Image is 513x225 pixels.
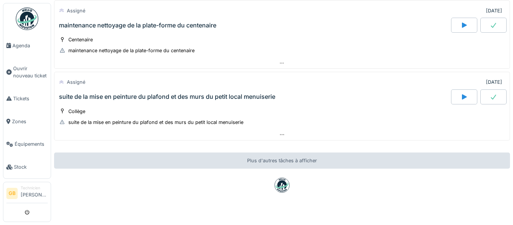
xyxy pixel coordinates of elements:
a: Agenda [3,34,51,57]
div: Plus d'autres tâches à afficher [54,153,510,169]
span: Équipements [15,140,48,148]
a: Zones [3,110,51,133]
div: Assigné [67,7,85,14]
a: Ouvrir nouveau ticket [3,57,51,87]
div: maintenance nettoyage de la plate-forme du centenaire [68,47,195,54]
div: suite de la mise en peinture du plafond et des murs du petit local menuiserie [59,93,275,100]
div: Collège [68,108,85,115]
div: maintenance nettoyage de la plate-forme du centenaire [59,22,216,29]
div: [DATE] [486,7,502,14]
span: Agenda [12,42,48,49]
div: Technicien [21,185,48,191]
div: suite de la mise en peinture du plafond et des murs du petit local menuiserie [68,119,243,126]
div: Centenaire [68,36,93,43]
div: [DATE] [486,79,502,86]
img: Badge_color-CXgf-gQk.svg [16,8,38,30]
span: Tickets [13,95,48,102]
a: GB Technicien[PERSON_NAME] [6,185,48,203]
img: badge-BVDL4wpA.svg [275,178,290,193]
span: Stock [14,163,48,171]
a: Tickets [3,87,51,110]
span: Zones [12,118,48,125]
li: [PERSON_NAME] [21,185,48,201]
span: Ouvrir nouveau ticket [13,65,48,79]
li: GB [6,188,18,199]
a: Équipements [3,133,51,156]
div: Assigné [67,79,85,86]
a: Stock [3,156,51,178]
